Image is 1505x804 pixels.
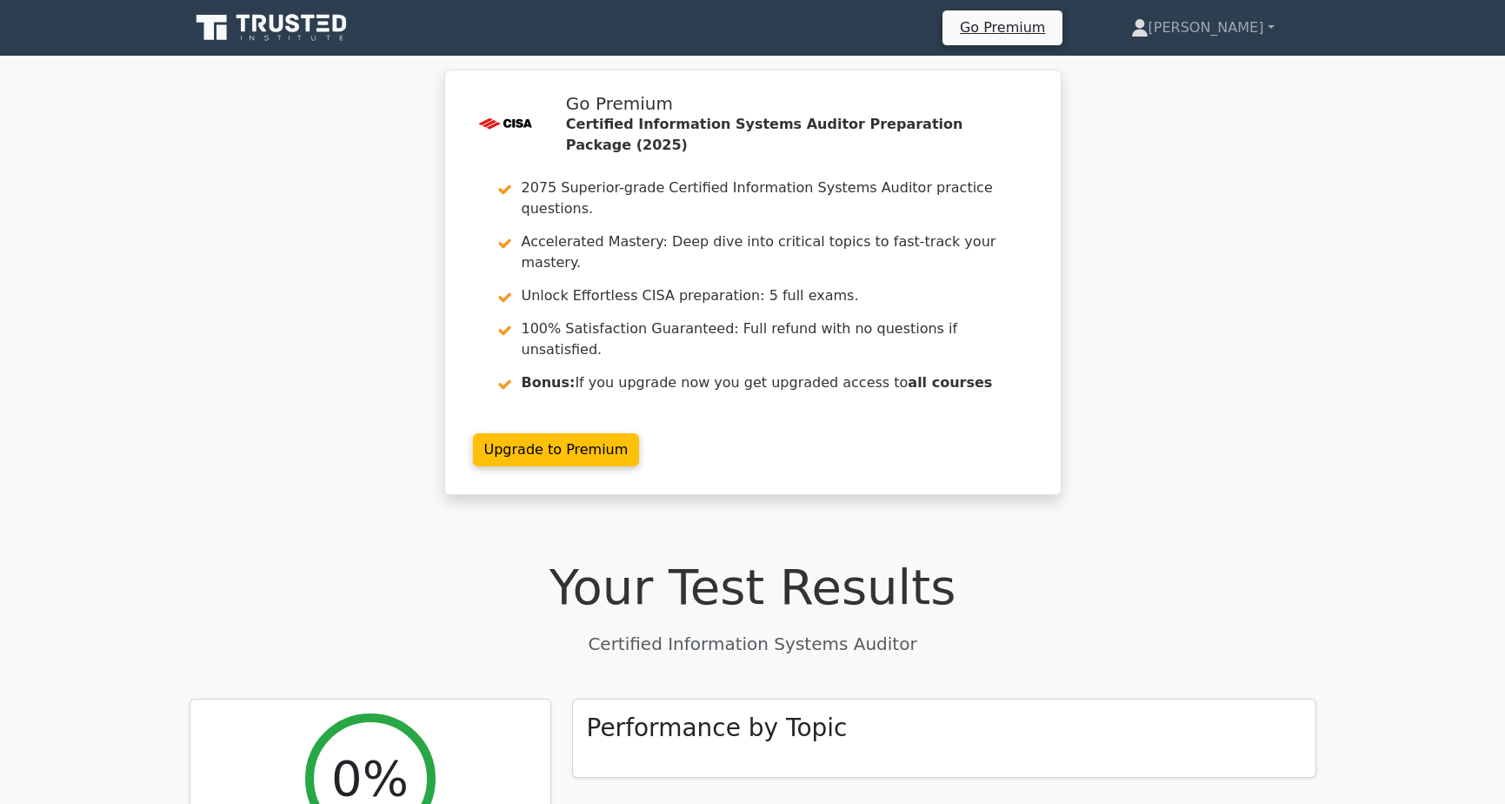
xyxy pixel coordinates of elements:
[473,433,640,466] a: Upgrade to Premium
[190,631,1316,657] p: Certified Information Systems Auditor
[949,16,1055,39] a: Go Premium
[1089,10,1316,45] a: [PERSON_NAME]
[190,558,1316,616] h1: Your Test Results
[587,714,848,743] h3: Performance by Topic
